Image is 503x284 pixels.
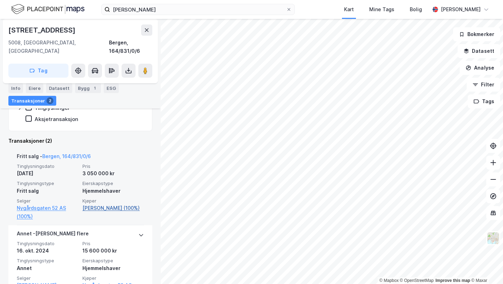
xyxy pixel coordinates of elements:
div: Eiere [26,83,43,93]
div: Hjemmelshaver [82,264,144,272]
div: 3 050 000 kr [82,169,144,178]
span: Tinglysningsdato [17,163,78,169]
div: Bygg [75,83,101,93]
div: 1 [91,85,98,92]
div: ESG [104,83,119,93]
span: Kjøper [82,275,144,281]
div: Mine Tags [369,5,394,14]
a: OpenStreetMap [400,278,434,283]
div: 16. okt. 2024 [17,247,78,255]
div: 15 600 000 kr [82,247,144,255]
img: logo.f888ab2527a4732fd821a326f86c7f29.svg [11,3,85,15]
span: Selger [17,275,78,281]
div: [PERSON_NAME] [441,5,481,14]
div: Info [8,83,23,93]
div: Hjemmelshaver [82,187,144,195]
span: Eierskapstype [82,180,144,186]
a: [PERSON_NAME] (100%) [82,204,144,212]
div: Datasett [46,83,72,93]
span: Selger [17,198,78,204]
div: Fritt salg - [17,152,91,163]
div: [DATE] [17,169,78,178]
div: Transaksjoner [8,96,56,106]
a: Bergen, 164/831/0/6 [42,153,91,159]
span: Kjøper [82,198,144,204]
a: Nygårdsgaten 52 AS (100%) [17,204,78,221]
div: Fritt salg [17,187,78,195]
div: Bolig [410,5,422,14]
button: Tags [468,94,500,108]
button: Filter [467,78,500,92]
img: Z [487,232,500,245]
div: [STREET_ADDRESS] [8,24,77,36]
span: Tinglysningstype [17,258,78,264]
input: Søk på adresse, matrikkel, gårdeiere, leietakere eller personer [110,4,286,15]
a: Mapbox [379,278,399,283]
button: Bokmerker [453,27,500,41]
iframe: Chat Widget [468,250,503,284]
span: Eierskapstype [82,258,144,264]
div: Annet - [PERSON_NAME] flere [17,229,89,241]
span: Pris [82,163,144,169]
a: Improve this map [436,278,470,283]
button: Analyse [460,61,500,75]
button: Tag [8,64,68,78]
div: 5008, [GEOGRAPHIC_DATA], [GEOGRAPHIC_DATA] [8,38,109,55]
div: 2 [46,97,53,104]
span: Tinglysningsdato [17,241,78,247]
span: Tinglysningstype [17,180,78,186]
div: Aksjetransaksjon [35,116,78,122]
button: Datasett [458,44,500,58]
div: Kontrollprogram for chat [468,250,503,284]
div: Kart [344,5,354,14]
div: Transaksjoner (2) [8,137,152,145]
div: Bergen, 164/831/0/6 [109,38,152,55]
span: Pris [82,241,144,247]
div: Annet [17,264,78,272]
